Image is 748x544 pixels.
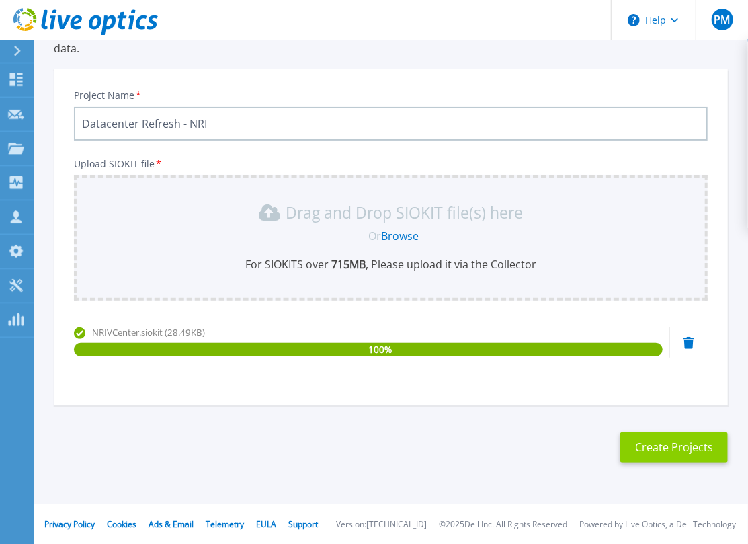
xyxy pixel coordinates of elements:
span: 100 % [368,343,392,356]
label: Project Name [74,91,142,100]
a: Support [288,518,318,530]
a: Privacy Policy [44,518,95,530]
li: © 2025 Dell Inc. All Rights Reserved [439,520,567,529]
input: Enter Project Name [74,107,708,141]
p: Drag and Drop SIOKIT file(s) here [286,206,523,219]
div: Drag and Drop SIOKIT file(s) here OrBrowseFor SIOKITS over 715MB, Please upload it via the Collector [82,202,700,272]
p: Upload SIOKIT file [74,159,708,169]
a: EULA [256,518,276,530]
a: Ads & Email [149,518,194,530]
span: PM [714,14,730,25]
span: Or [368,229,381,243]
button: Create Projects [620,432,728,463]
a: Telemetry [206,518,244,530]
li: Version: [TECHNICAL_ID] [336,520,427,529]
a: Cookies [107,518,136,530]
li: Powered by Live Optics, a Dell Technology [579,520,736,529]
span: NRIVCenter.siokit (28.49KB) [92,326,205,338]
p: For SIOKITS over , Please upload it via the Collector [82,257,700,272]
a: Browse [381,229,419,243]
p: You may upload multiple SIOKIT files at the same time. All the Optical Prime SIOKITs will be comb... [54,26,728,56]
b: 715 MB [329,257,366,272]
